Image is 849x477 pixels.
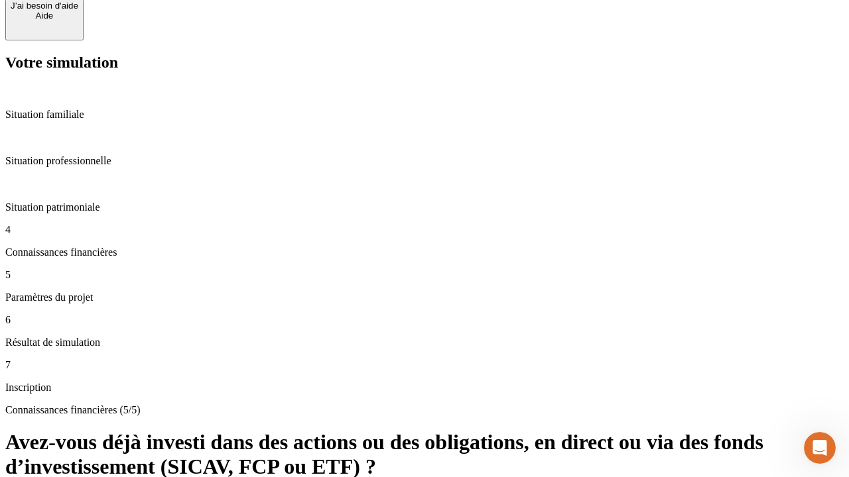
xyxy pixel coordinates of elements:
p: Situation patrimoniale [5,201,844,213]
div: J’ai besoin d'aide [11,1,78,11]
p: Inscription [5,382,844,394]
p: Connaissances financières [5,246,844,258]
p: Résultat de simulation [5,337,844,348]
p: Connaissances financières (5/5) [5,404,844,416]
p: Situation professionnelle [5,155,844,167]
p: 4 [5,224,844,236]
p: 5 [5,269,844,281]
div: Aide [11,11,78,21]
p: Paramètres du projet [5,291,844,303]
h2: Votre simulation [5,54,844,72]
p: Situation familiale [5,109,844,121]
p: 6 [5,314,844,326]
p: 7 [5,359,844,371]
iframe: Intercom live chat [804,432,836,464]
